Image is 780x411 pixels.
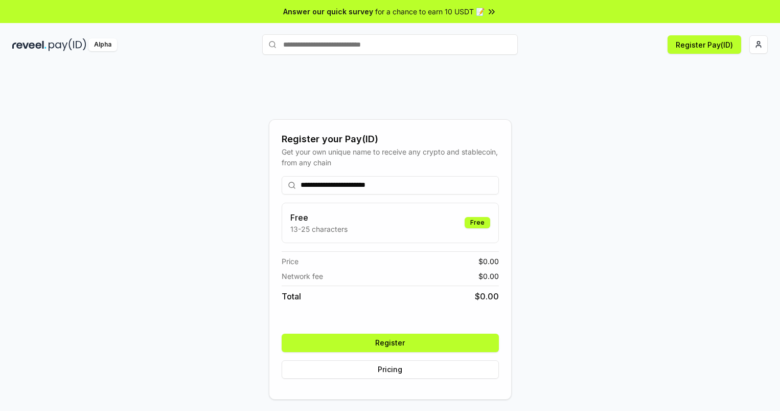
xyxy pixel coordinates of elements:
[375,6,485,17] span: for a chance to earn 10 USDT 📝
[282,256,299,267] span: Price
[49,38,86,51] img: pay_id
[478,271,499,282] span: $ 0.00
[282,360,499,379] button: Pricing
[282,146,499,168] div: Get your own unique name to receive any crypto and stablecoin, from any chain
[290,224,348,234] p: 13-25 characters
[282,334,499,352] button: Register
[478,256,499,267] span: $ 0.00
[283,6,373,17] span: Answer our quick survey
[88,38,117,51] div: Alpha
[668,35,741,54] button: Register Pay(ID)
[282,132,499,146] div: Register your Pay(ID)
[12,38,47,51] img: reveel_dark
[290,211,348,224] h3: Free
[282,271,323,282] span: Network fee
[465,217,490,228] div: Free
[282,290,301,302] span: Total
[475,290,499,302] span: $ 0.00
